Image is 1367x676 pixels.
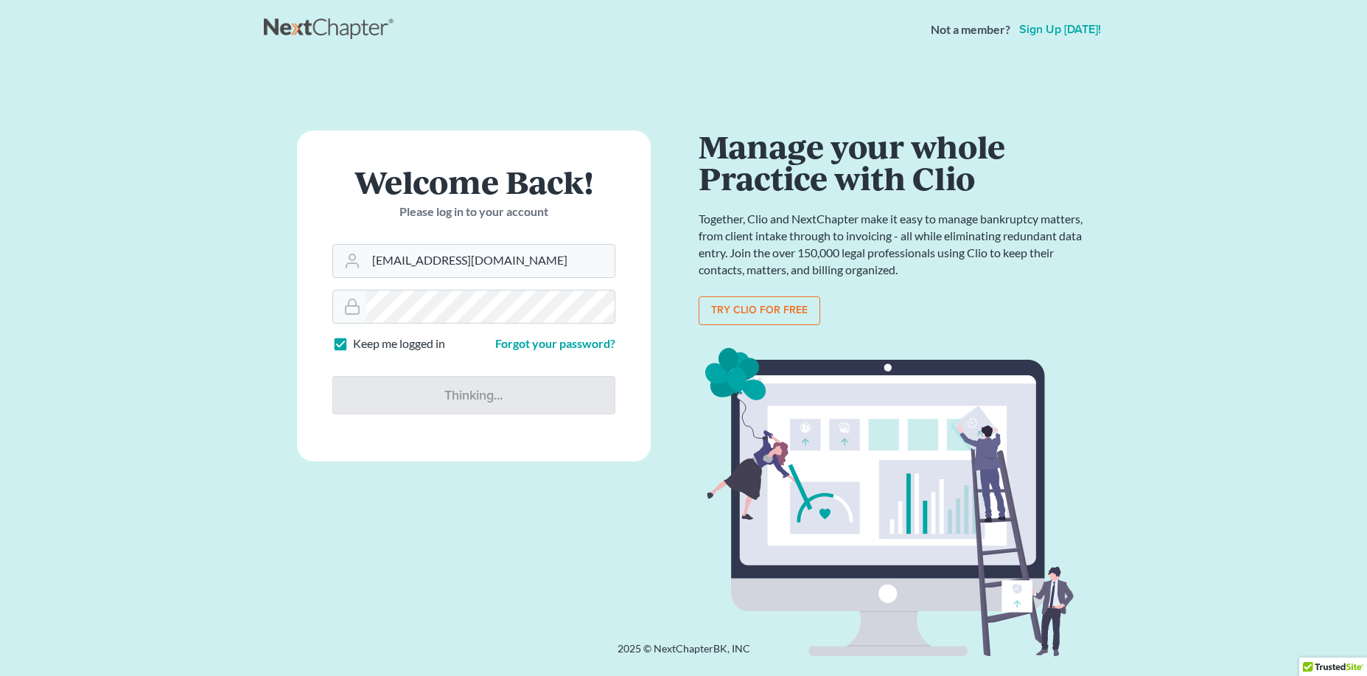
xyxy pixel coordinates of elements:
img: clio_bg-1f7fd5e12b4bb4ecf8b57ca1a7e67e4ff233b1f5529bdf2c1c242739b0445cb7.svg [699,343,1089,663]
p: Please log in to your account [332,203,615,220]
strong: Not a member? [931,21,1010,38]
a: Forgot your password? [495,336,615,350]
h1: Welcome Back! [332,166,615,198]
label: Keep me logged in [353,335,445,352]
div: 2025 © NextChapterBK, INC [264,641,1104,668]
input: Thinking... [332,376,615,414]
h1: Manage your whole Practice with Clio [699,130,1089,193]
input: Email Address [366,245,615,277]
a: Try clio for free [699,296,820,326]
a: Sign up [DATE]! [1016,24,1104,35]
p: Together, Clio and NextChapter make it easy to manage bankruptcy matters, from client intake thro... [699,211,1089,278]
